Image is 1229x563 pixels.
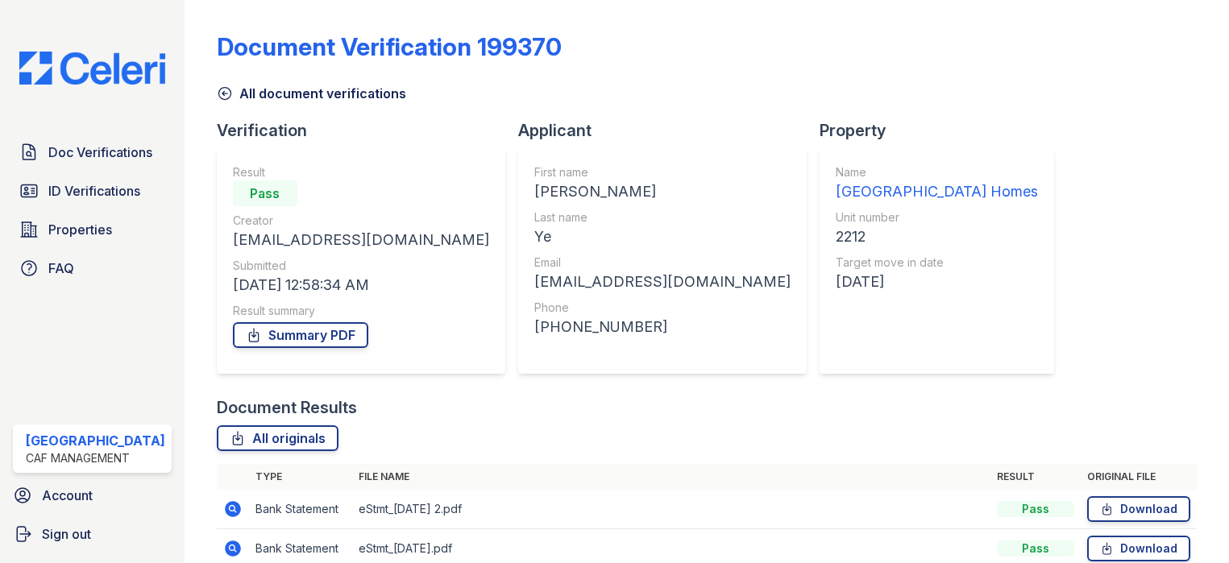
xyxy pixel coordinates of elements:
div: [DATE] 12:58:34 AM [233,274,489,296]
a: All document verifications [217,84,406,103]
span: FAQ [48,259,74,278]
div: Applicant [518,119,820,142]
div: Result [233,164,489,180]
div: [EMAIL_ADDRESS][DOMAIN_NAME] [534,271,791,293]
div: Creator [233,213,489,229]
div: CAF Management [26,450,165,466]
div: Target move in date [836,255,1038,271]
a: Doc Verifications [13,136,172,168]
div: Name [836,164,1038,180]
div: [GEOGRAPHIC_DATA] Homes [836,180,1038,203]
td: eStmt_[DATE] 2.pdf [352,490,990,529]
div: [DATE] [836,271,1038,293]
span: ID Verifications [48,181,140,201]
a: Download [1087,536,1190,561]
div: [PHONE_NUMBER] [534,316,791,338]
div: Unit number [836,209,1038,226]
div: Phone [534,300,791,316]
div: Pass [997,501,1074,517]
a: Account [6,479,178,511]
th: Type [249,464,352,490]
div: Pass [233,180,297,206]
div: First name [534,164,791,180]
th: Result [990,464,1081,490]
span: Sign out [42,524,91,544]
div: Pass [997,540,1074,557]
div: Ye [534,226,791,248]
img: CE_Logo_Blue-a8612792a0a2168367f1c8372b55b34899dd931a85d93a1a3d3e32e68fde9ad4.png [6,52,178,85]
th: Original file [1081,464,1197,490]
div: Submitted [233,258,489,274]
th: File name [352,464,990,490]
a: FAQ [13,252,172,284]
td: Bank Statement [249,490,352,529]
div: 2212 [836,226,1038,248]
a: Properties [13,213,172,246]
div: [PERSON_NAME] [534,180,791,203]
div: Verification [217,119,518,142]
span: Properties [48,220,112,239]
div: [EMAIL_ADDRESS][DOMAIN_NAME] [233,229,489,251]
a: Summary PDF [233,322,368,348]
a: Download [1087,496,1190,522]
div: [GEOGRAPHIC_DATA] [26,431,165,450]
span: Doc Verifications [48,143,152,162]
span: Account [42,486,93,505]
div: Email [534,255,791,271]
a: ID Verifications [13,175,172,207]
a: Sign out [6,518,178,550]
div: Property [820,119,1067,142]
div: Result summary [233,303,489,319]
div: Last name [534,209,791,226]
a: Name [GEOGRAPHIC_DATA] Homes [836,164,1038,203]
div: Document Verification 199370 [217,32,562,61]
a: All originals [217,425,338,451]
iframe: chat widget [1161,499,1213,547]
div: Document Results [217,396,357,419]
